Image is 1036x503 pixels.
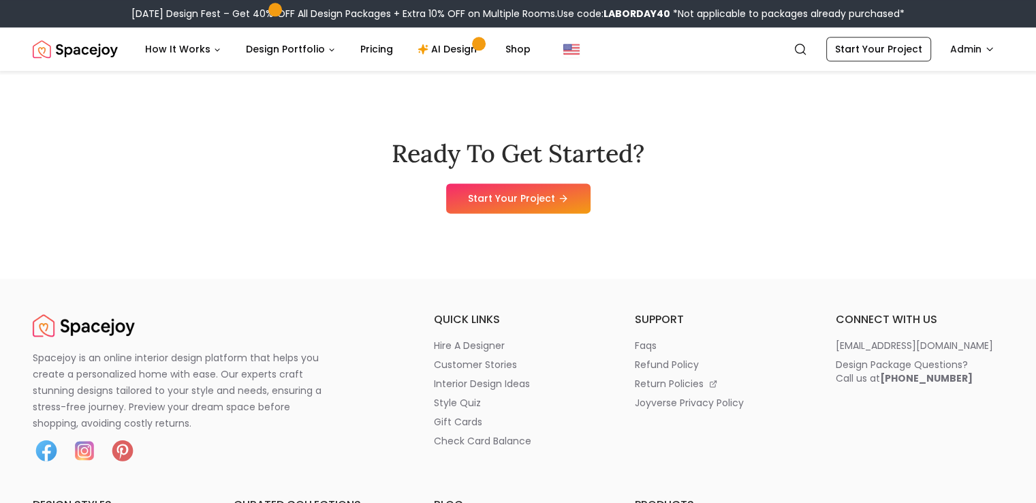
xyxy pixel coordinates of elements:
a: gift cards [434,415,602,429]
a: customer stories [434,358,602,371]
h6: connect with us [835,311,1003,328]
p: return policies [635,377,704,391]
img: Spacejoy Logo [33,35,118,63]
a: Start Your Project [826,37,931,61]
p: interior design ideas [434,377,530,391]
a: faqs [635,339,803,352]
a: [EMAIL_ADDRESS][DOMAIN_NAME] [835,339,1003,352]
a: interior design ideas [434,377,602,391]
div: Design Package Questions? Call us at [835,358,972,385]
button: Design Portfolio [235,35,347,63]
button: Admin [942,37,1003,61]
p: customer stories [434,358,517,371]
img: Instagram icon [71,437,98,464]
p: faqs [635,339,657,352]
a: Design Package Questions?Call us at[PHONE_NUMBER] [835,358,1003,385]
a: Spacejoy [33,35,118,63]
nav: Global [33,27,1003,71]
p: joyverse privacy policy [635,396,744,410]
p: refund policy [635,358,699,371]
p: hire a designer [434,339,505,352]
img: Spacejoy Logo [33,311,135,339]
p: gift cards [434,415,482,429]
a: style quiz [434,396,602,410]
img: Pinterest icon [109,437,136,464]
a: Spacejoy [33,311,135,339]
a: joyverse privacy policy [635,396,803,410]
div: [DATE] Design Fest – Get 40% OFF All Design Packages + Extra 10% OFF on Multiple Rooms. [131,7,905,20]
a: AI Design [407,35,492,63]
a: return policies [635,377,803,391]
span: *Not applicable to packages already purchased* [670,7,905,20]
span: Use code: [557,7,670,20]
p: style quiz [434,396,481,410]
b: [PHONE_NUMBER] [879,371,972,385]
nav: Main [134,35,541,63]
a: Start Your Project [446,183,591,213]
a: refund policy [635,358,803,371]
b: LABORDAY40 [603,7,670,20]
h2: Ready To Get Started? [392,140,644,167]
img: United States [563,41,580,57]
h6: quick links [434,311,602,328]
a: hire a designer [434,339,602,352]
a: Shop [495,35,541,63]
button: How It Works [134,35,232,63]
p: Spacejoy is an online interior design platform that helps you create a personalized home with eas... [33,350,338,431]
p: check card balance [434,434,531,448]
h6: support [635,311,803,328]
img: Facebook icon [33,437,60,464]
p: [EMAIL_ADDRESS][DOMAIN_NAME] [835,339,992,352]
a: check card balance [434,434,602,448]
a: Pricing [349,35,404,63]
